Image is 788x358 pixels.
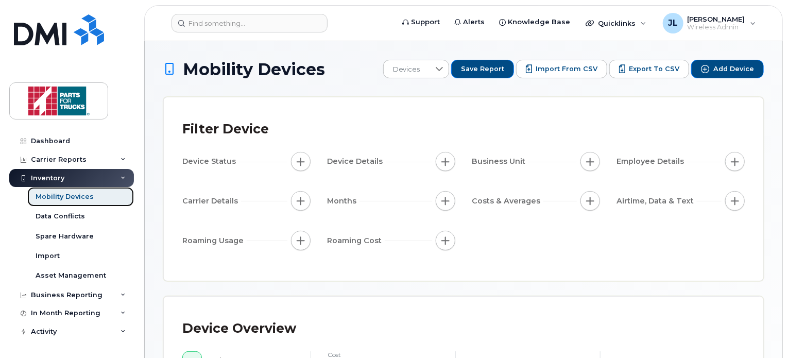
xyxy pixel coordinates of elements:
[451,60,514,78] button: Save Report
[327,196,359,207] span: Months
[691,60,764,78] button: Add Device
[713,64,754,74] span: Add Device
[182,235,247,246] span: Roaming Usage
[182,196,241,207] span: Carrier Details
[472,156,528,167] span: Business Unit
[182,156,239,167] span: Device Status
[536,64,597,74] span: Import from CSV
[516,60,607,78] button: Import from CSV
[461,64,504,74] span: Save Report
[183,60,325,78] span: Mobility Devices
[616,196,697,207] span: Airtime, Data & Text
[609,60,689,78] button: Export to CSV
[384,60,430,79] span: Devices
[327,235,385,246] span: Roaming Cost
[182,315,296,342] div: Device Overview
[472,196,543,207] span: Costs & Averages
[616,156,687,167] span: Employee Details
[629,64,679,74] span: Export to CSV
[328,351,439,358] h4: cost
[182,116,269,143] div: Filter Device
[327,156,386,167] span: Device Details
